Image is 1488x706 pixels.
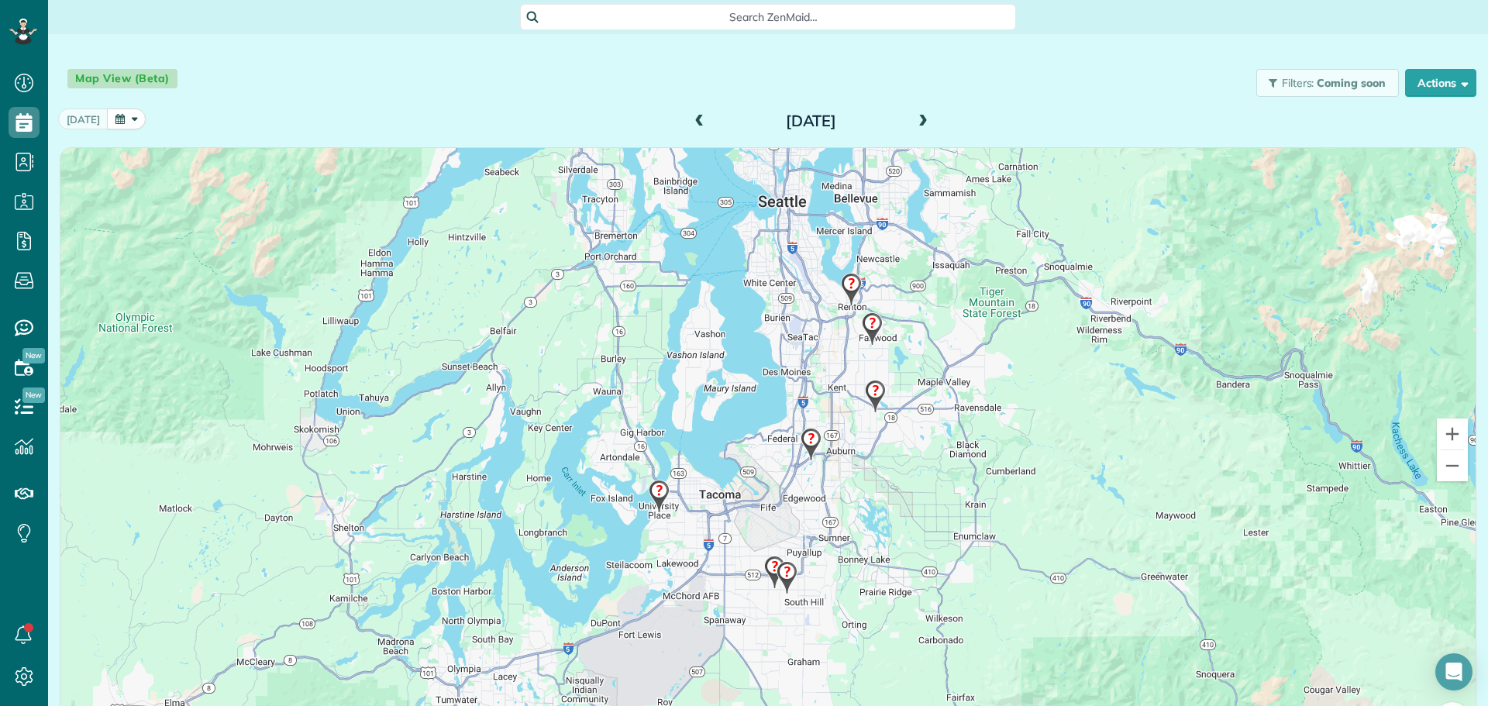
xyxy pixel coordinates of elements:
button: [DATE] [58,108,108,129]
button: Actions [1405,69,1476,97]
div: Open Intercom Messenger [1435,653,1472,691]
span: New [22,348,45,363]
button: Zoom in [1437,418,1468,449]
span: New [22,387,45,403]
span: Coming soon [1317,76,1386,90]
button: Zoom out [1437,450,1468,481]
span: Filters: [1282,76,1314,90]
span: Map View (Beta) [67,69,177,88]
h2: [DATE] [715,112,908,129]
